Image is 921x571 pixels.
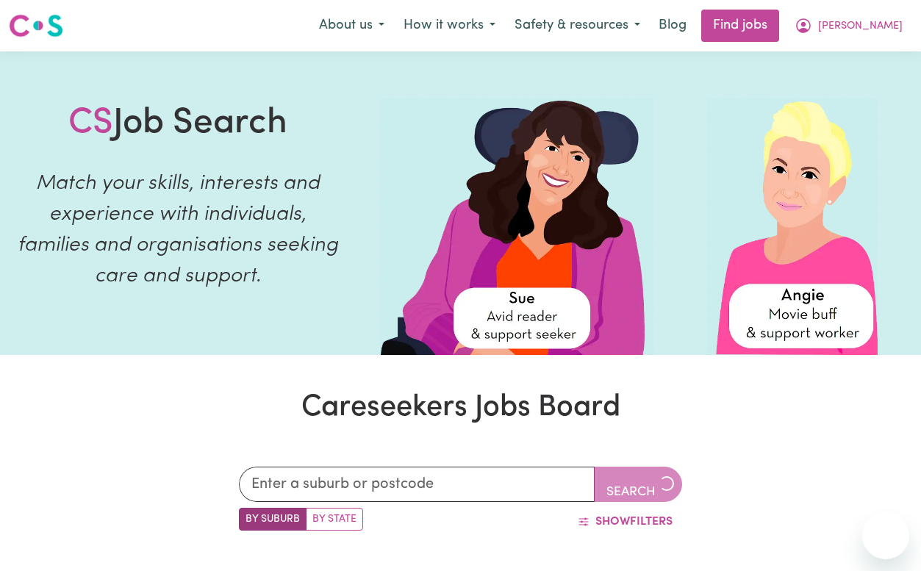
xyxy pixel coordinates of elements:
p: Match your skills, interests and experience with individuals, families and organisations seeking ... [18,168,338,292]
h1: Job Search [68,103,287,146]
span: Show [595,516,630,528]
button: My Account [785,10,912,41]
span: CS [68,106,113,141]
label: Search by state [306,508,363,531]
button: ShowFilters [568,508,682,536]
button: How it works [394,10,505,41]
iframe: Button to launch messaging window [862,512,909,559]
a: Blog [650,10,695,42]
img: Careseekers logo [9,12,63,39]
label: Search by suburb/post code [239,508,307,531]
a: Careseekers logo [9,9,63,43]
input: Enter a suburb or postcode [239,467,595,502]
button: About us [309,10,394,41]
span: [PERSON_NAME] [818,18,903,35]
button: Safety & resources [505,10,650,41]
a: Find jobs [701,10,779,42]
